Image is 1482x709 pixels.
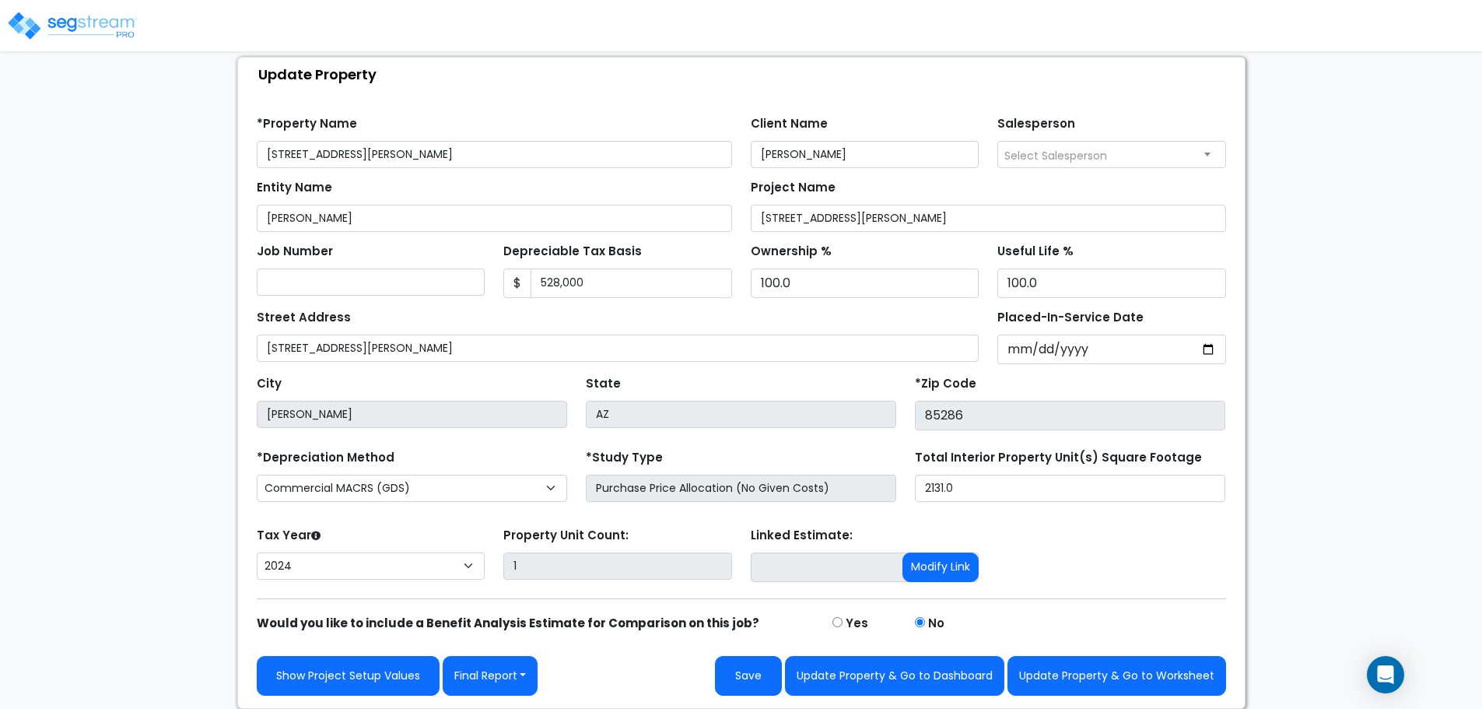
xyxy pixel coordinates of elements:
[257,205,732,232] input: Entity Name
[846,615,868,633] label: Yes
[1007,656,1226,696] button: Update Property & Go to Worksheet
[443,656,538,696] button: Final Report
[751,243,832,261] label: Ownership %
[257,656,440,696] a: Show Project Setup Values
[928,615,944,633] label: No
[257,449,394,467] label: *Depreciation Method
[751,205,1226,232] input: Project Name
[503,269,531,298] span: $
[751,527,853,545] label: Linked Estimate:
[785,656,1004,696] button: Update Property & Go to Dashboard
[257,335,979,362] input: Street Address
[915,475,1225,502] input: total square foot
[915,401,1225,430] input: Zip Code
[503,553,732,580] input: Building Count
[257,141,732,168] input: Property Name
[246,58,1245,91] div: Update Property
[257,527,321,545] label: Tax Year
[915,375,976,393] label: *Zip Code
[1367,656,1404,693] div: Open Intercom Messenger
[751,141,979,168] input: Client Name
[997,243,1074,261] label: Useful Life %
[257,115,357,133] label: *Property Name
[6,10,138,41] img: logo_pro_r.png
[997,309,1144,327] label: Placed-In-Service Date
[531,269,732,298] input: 0.00
[586,449,663,467] label: *Study Type
[915,449,1202,467] label: Total Interior Property Unit(s) Square Footage
[257,615,759,631] strong: Would you like to include a Benefit Analysis Estimate for Comparison on this job?
[715,656,782,696] button: Save
[751,269,979,298] input: Ownership
[997,115,1075,133] label: Salesperson
[997,269,1226,298] input: Depreciation
[257,375,282,393] label: City
[257,179,332,197] label: Entity Name
[751,179,836,197] label: Project Name
[586,375,621,393] label: State
[902,553,979,582] button: Modify Link
[751,115,828,133] label: Client Name
[257,309,351,327] label: Street Address
[503,243,642,261] label: Depreciable Tax Basis
[257,243,333,261] label: Job Number
[1004,148,1107,163] span: Select Salesperson
[503,527,629,545] label: Property Unit Count:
